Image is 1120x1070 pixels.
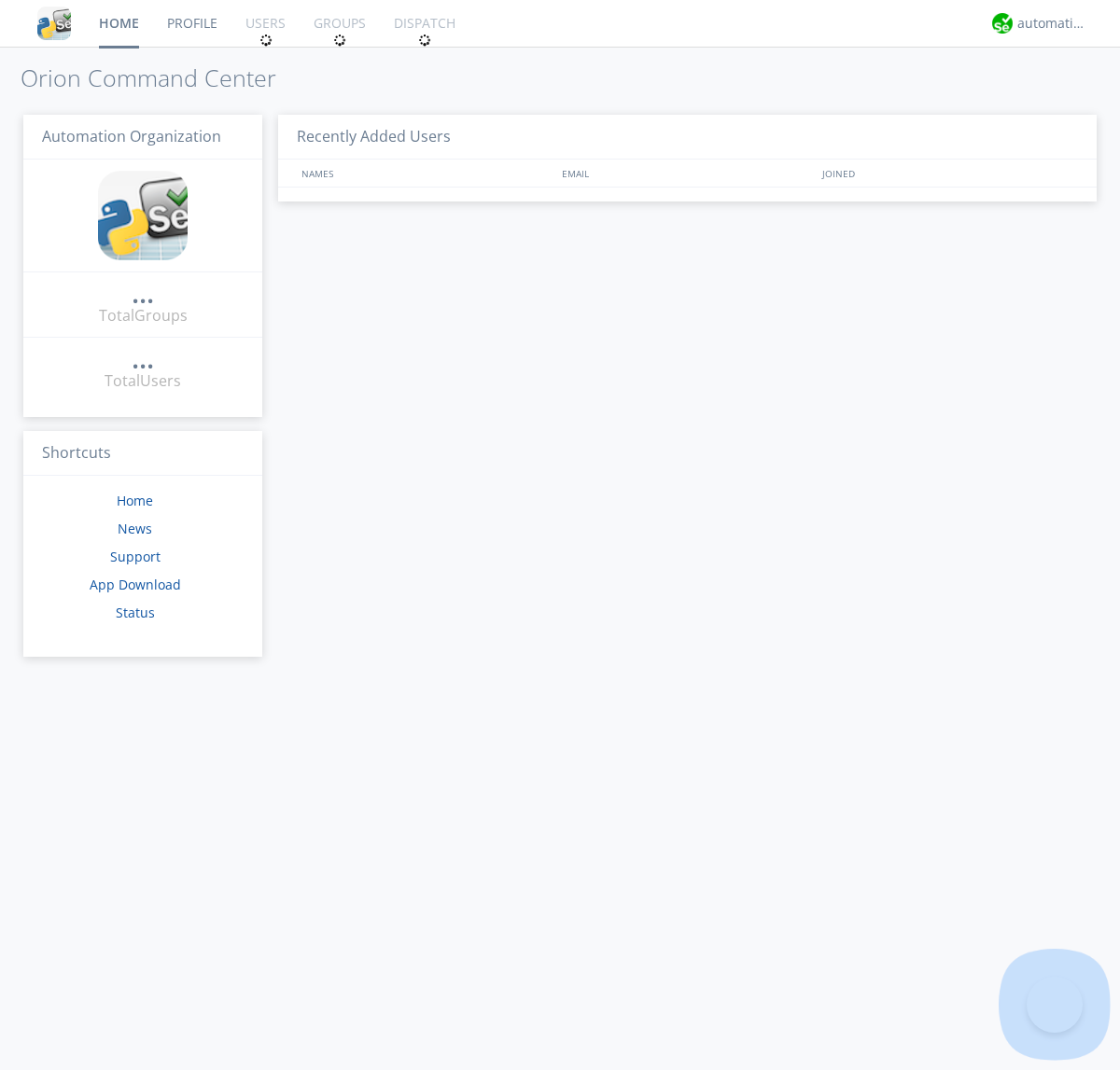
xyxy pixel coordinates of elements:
[117,492,153,509] a: Home
[259,34,273,47] img: spin.svg
[105,370,181,392] div: Total Users
[23,431,262,477] h3: Shortcuts
[992,13,1013,34] img: d2d01cd9b4174d08988066c6d424eccd
[818,160,1079,187] div: JOINED
[132,284,154,302] div: ...
[42,126,221,146] span: Automation Organization
[333,34,346,47] img: spin.svg
[116,604,155,621] a: Status
[110,548,161,565] a: Support
[278,115,1097,160] h3: Recently Added Users
[557,160,818,187] div: EMAIL
[90,576,181,593] a: App Download
[37,7,71,40] img: cddb5a64eb264b2086981ab96f4c1ba7
[99,305,188,327] div: Total Groups
[1017,14,1087,33] div: automation+atlas
[418,34,431,47] img: spin.svg
[132,349,154,368] div: ...
[132,284,154,305] a: ...
[98,171,188,260] img: cddb5a64eb264b2086981ab96f4c1ba7
[1027,977,1083,1033] iframe: Toggle Customer Support
[118,520,152,537] a: News
[297,160,553,187] div: NAMES
[132,349,154,370] a: ...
